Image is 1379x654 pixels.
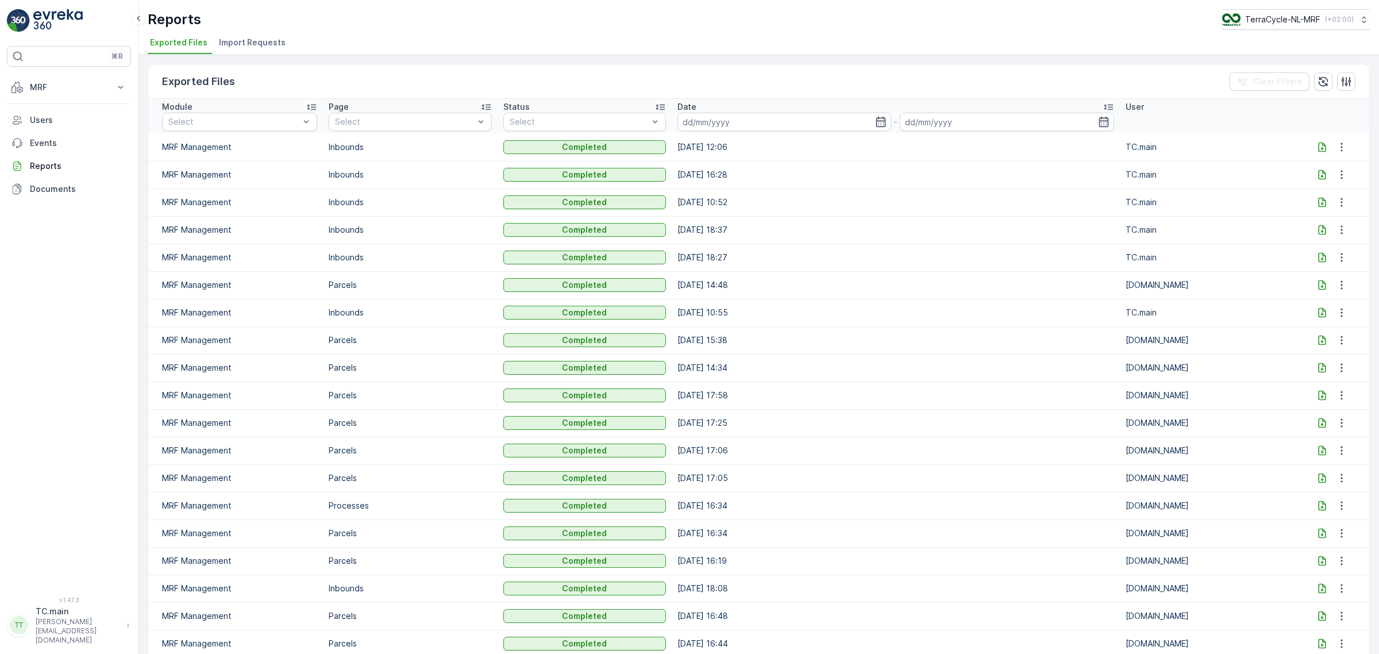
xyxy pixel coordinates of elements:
[219,37,286,48] span: Import Requests
[503,101,530,113] p: Status
[1245,14,1320,25] p: TerraCycle-NL-MRF
[1120,575,1295,602] td: [DOMAIN_NAME]
[562,417,607,429] p: Completed
[1120,492,1295,520] td: [DOMAIN_NAME]
[562,307,607,318] p: Completed
[323,547,498,575] td: Parcels
[7,155,131,178] a: Reports
[562,610,607,622] p: Completed
[1120,188,1295,216] td: TC.main
[323,602,498,630] td: Parcels
[672,161,1119,188] td: [DATE] 16:28
[148,437,323,464] td: MRF Management
[672,409,1119,437] td: [DATE] 17:25
[1120,161,1295,188] td: TC.main
[900,113,1114,131] input: dd/mm/yyyy
[562,472,607,484] p: Completed
[503,278,667,292] button: Completed
[503,140,667,154] button: Completed
[1120,299,1295,326] td: TC.main
[503,306,667,320] button: Completed
[1126,101,1144,113] p: User
[503,444,667,457] button: Completed
[148,10,201,29] p: Reports
[1120,354,1295,382] td: [DOMAIN_NAME]
[562,555,607,567] p: Completed
[503,251,667,264] button: Completed
[1120,216,1295,244] td: TC.main
[562,334,607,346] p: Completed
[672,133,1119,161] td: [DATE] 12:06
[323,161,498,188] td: Inbounds
[503,499,667,513] button: Completed
[1222,9,1370,30] button: TerraCycle-NL-MRF(+02:00)
[562,445,607,456] p: Completed
[148,575,323,602] td: MRF Management
[562,252,607,263] p: Completed
[30,82,108,93] p: MRF
[148,161,323,188] td: MRF Management
[510,116,649,128] p: Select
[562,279,607,291] p: Completed
[148,188,323,216] td: MRF Management
[562,224,607,236] p: Completed
[148,354,323,382] td: MRF Management
[323,464,498,492] td: Parcels
[1120,133,1295,161] td: TC.main
[148,547,323,575] td: MRF Management
[148,133,323,161] td: MRF Management
[672,354,1119,382] td: [DATE] 14:34
[148,464,323,492] td: MRF Management
[503,333,667,347] button: Completed
[168,116,299,128] p: Select
[323,271,498,299] td: Parcels
[7,109,131,132] a: Users
[562,141,607,153] p: Completed
[10,616,28,634] div: TT
[672,326,1119,354] td: [DATE] 15:38
[323,492,498,520] td: Processes
[672,520,1119,547] td: [DATE] 16:34
[323,188,498,216] td: Inbounds
[148,271,323,299] td: MRF Management
[323,437,498,464] td: Parcels
[562,638,607,649] p: Completed
[503,554,667,568] button: Completed
[162,101,192,113] p: Module
[503,416,667,430] button: Completed
[1120,464,1295,492] td: [DOMAIN_NAME]
[323,409,498,437] td: Parcels
[111,52,123,61] p: ⌘B
[30,160,126,172] p: Reports
[503,471,667,485] button: Completed
[562,390,607,401] p: Completed
[7,606,131,645] button: TTTC.main[PERSON_NAME][EMAIL_ADDRESS][DOMAIN_NAME]
[672,575,1119,602] td: [DATE] 18:08
[323,133,498,161] td: Inbounds
[148,492,323,520] td: MRF Management
[672,464,1119,492] td: [DATE] 17:05
[503,223,667,237] button: Completed
[1120,244,1295,271] td: TC.main
[503,168,667,182] button: Completed
[672,437,1119,464] td: [DATE] 17:06
[36,606,121,617] p: TC.main
[562,500,607,511] p: Completed
[672,216,1119,244] td: [DATE] 18:37
[677,113,891,131] input: dd/mm/yyyy
[148,520,323,547] td: MRF Management
[677,101,696,113] p: Date
[562,528,607,539] p: Completed
[323,216,498,244] td: Inbounds
[329,101,349,113] p: Page
[562,583,607,594] p: Completed
[1120,602,1295,630] td: [DOMAIN_NAME]
[30,183,126,195] p: Documents
[30,114,126,126] p: Users
[503,361,667,375] button: Completed
[7,9,30,32] img: logo
[148,409,323,437] td: MRF Management
[672,244,1119,271] td: [DATE] 18:27
[148,216,323,244] td: MRF Management
[503,195,667,209] button: Completed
